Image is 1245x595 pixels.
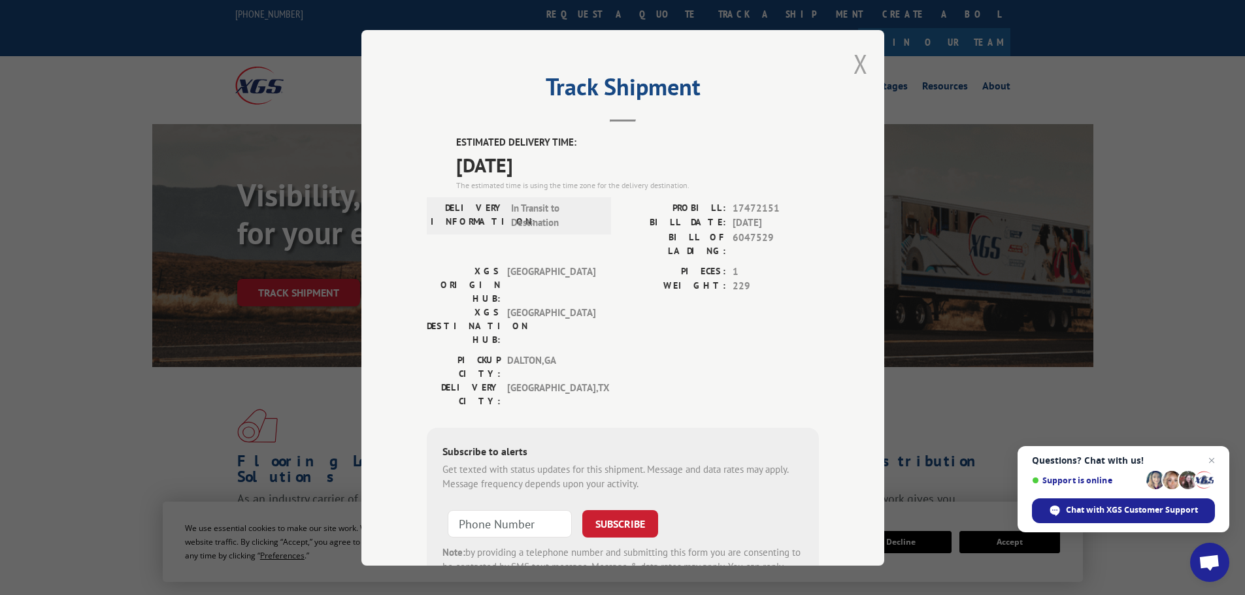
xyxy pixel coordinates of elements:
span: DALTON , GA [507,353,595,380]
span: [GEOGRAPHIC_DATA] [507,264,595,305]
div: Subscribe to alerts [442,443,803,462]
label: ESTIMATED DELIVERY TIME: [456,135,819,150]
label: XGS ORIGIN HUB: [427,264,501,305]
label: DELIVERY INFORMATION: [431,201,505,230]
span: Chat with XGS Customer Support [1066,504,1198,516]
label: BILL DATE: [623,216,726,231]
span: 6047529 [733,230,819,257]
button: SUBSCRIBE [582,509,658,537]
input: Phone Number [448,509,572,537]
div: Get texted with status updates for this shipment. Message and data rates may apply. Message frequ... [442,462,803,491]
label: PIECES: [623,264,726,279]
div: Chat with XGS Customer Support [1032,498,1215,523]
span: Support is online [1032,475,1142,485]
label: WEIGHT: [623,279,726,294]
label: PICKUP CITY: [427,353,501,380]
h2: Track Shipment [427,78,819,103]
button: Close modal [854,46,868,81]
span: [DATE] [733,216,819,231]
span: 17472151 [733,201,819,216]
span: In Transit to Destination [511,201,599,230]
strong: Note: [442,545,465,558]
label: BILL OF LADING: [623,230,726,257]
label: XGS DESTINATION HUB: [427,305,501,346]
span: 229 [733,279,819,294]
div: by providing a telephone number and submitting this form you are consenting to be contacted by SM... [442,545,803,589]
span: [GEOGRAPHIC_DATA] [507,305,595,346]
label: DELIVERY CITY: [427,380,501,408]
span: [DATE] [456,150,819,179]
span: 1 [733,264,819,279]
label: PROBILL: [623,201,726,216]
div: Open chat [1190,543,1229,582]
span: [GEOGRAPHIC_DATA] , TX [507,380,595,408]
span: Questions? Chat with us! [1032,455,1215,466]
div: The estimated time is using the time zone for the delivery destination. [456,179,819,191]
span: Close chat [1204,453,1220,468]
